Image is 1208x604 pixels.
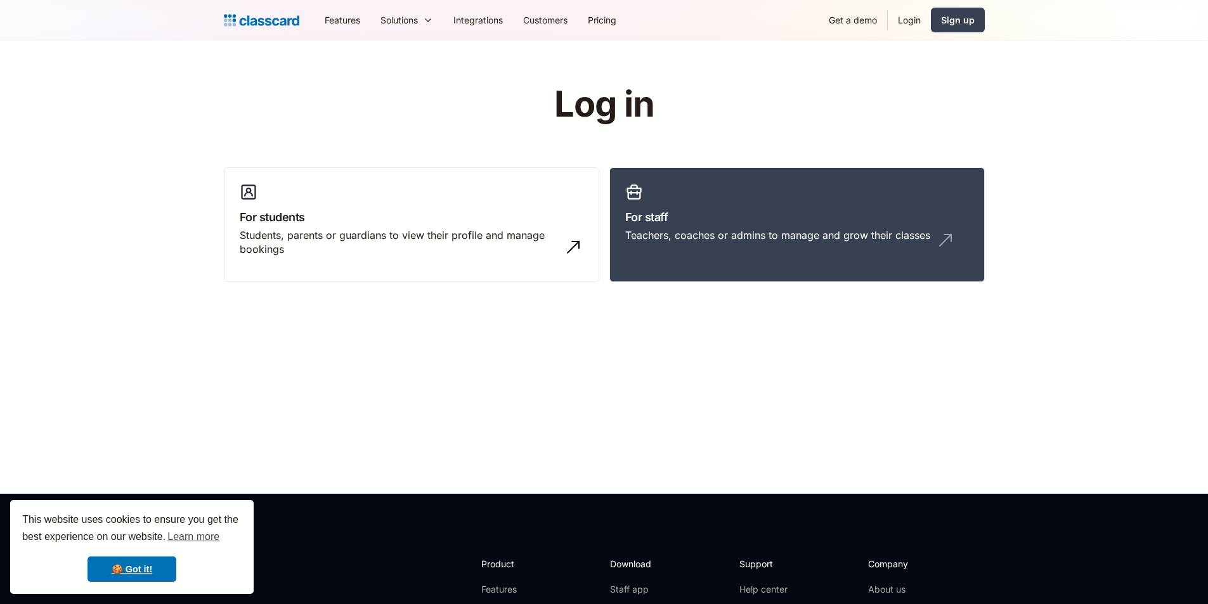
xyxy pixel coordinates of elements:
[224,167,599,283] a: For studentsStudents, parents or guardians to view their profile and manage bookings
[739,583,791,596] a: Help center
[868,557,952,570] h2: Company
[380,13,418,27] div: Solutions
[513,6,578,34] a: Customers
[888,6,931,34] a: Login
[403,85,805,124] h1: Log in
[739,557,791,570] h2: Support
[315,6,370,34] a: Features
[931,8,985,32] a: Sign up
[481,557,549,570] h2: Product
[868,583,952,596] a: About us
[88,556,176,582] a: dismiss cookie message
[578,6,627,34] a: Pricing
[240,209,583,226] h3: For students
[610,557,662,570] h2: Download
[166,527,221,546] a: learn more about cookies
[240,228,558,257] div: Students, parents or guardians to view their profile and manage bookings
[941,13,975,27] div: Sign up
[22,512,242,546] span: This website uses cookies to ensure you get the best experience on our website.
[625,209,969,226] h3: For staff
[610,583,662,596] a: Staff app
[625,228,930,242] div: Teachers, coaches or admins to manage and grow their classes
[224,11,299,29] a: home
[609,167,985,283] a: For staffTeachers, coaches or admins to manage and grow their classes
[10,500,254,594] div: cookieconsent
[819,6,887,34] a: Get a demo
[443,6,513,34] a: Integrations
[370,6,443,34] div: Solutions
[481,583,549,596] a: Features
